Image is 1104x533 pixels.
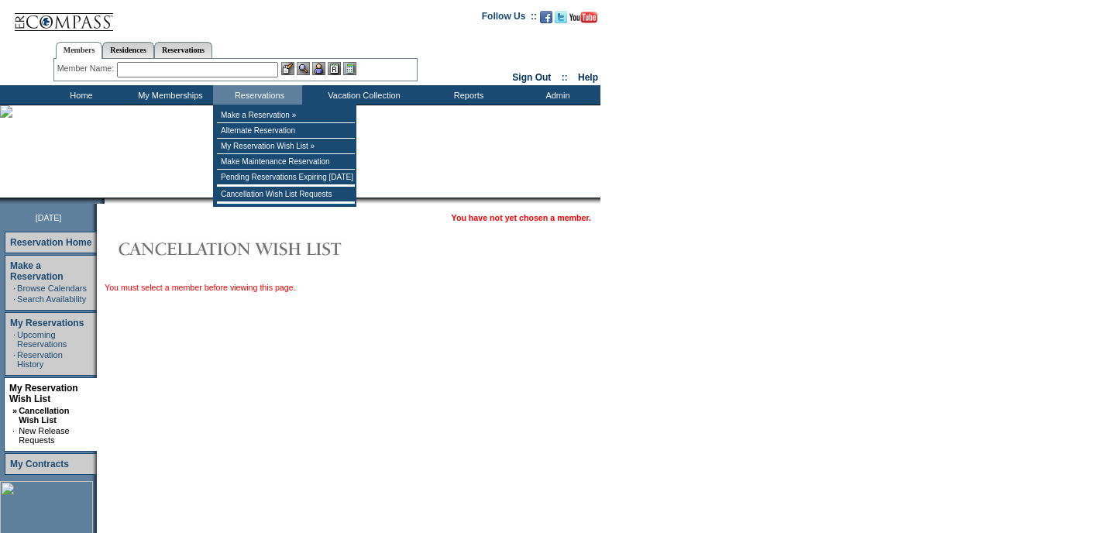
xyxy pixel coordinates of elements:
img: Follow us on Twitter [555,11,567,23]
span: You have not yet chosen a member. [452,213,591,222]
a: New Release Requests [19,426,69,445]
img: Impersonate [312,62,325,75]
td: Pending Reservations Expiring [DATE] [217,170,355,185]
a: Subscribe to our YouTube Channel [569,15,597,25]
a: Cancellation Wish List [19,406,69,425]
img: View [297,62,310,75]
img: Subscribe to our YouTube Channel [569,12,597,23]
td: Alternate Reservation [217,123,355,139]
td: My Reservation Wish List » [217,139,355,154]
img: blank.gif [105,198,106,204]
td: · [13,350,15,369]
img: b_edit.gif [281,62,294,75]
td: Vacation Collection [302,85,422,105]
td: · [13,330,15,349]
a: Search Availability [17,294,86,304]
span: [DATE] [36,213,62,222]
div: You must select a member before viewing this page. [105,283,597,292]
a: Reservations [154,42,212,58]
td: · [13,294,15,304]
img: Become our fan on Facebook [540,11,552,23]
a: Residences [102,42,154,58]
a: Follow us on Twitter [555,15,567,25]
a: Browse Calendars [17,284,87,293]
a: Help [578,72,598,83]
a: My Reservations [10,318,84,328]
img: Reservations [328,62,341,75]
td: Cancellation Wish List Requests [217,187,355,202]
a: Members [56,42,103,59]
td: Reservations [213,85,302,105]
td: My Memberships [124,85,213,105]
a: Sign Out [512,72,551,83]
a: Make a Reservation [10,260,64,282]
a: Reservation Home [10,237,91,248]
td: Home [35,85,124,105]
td: Make a Reservation » [217,108,355,123]
td: · [13,284,15,293]
a: Upcoming Reservations [17,330,67,349]
td: · [12,426,17,445]
b: » [12,406,17,415]
td: Make Maintenance Reservation [217,154,355,170]
a: My Contracts [10,459,69,469]
img: b_calculator.gif [343,62,356,75]
img: promoShadowLeftCorner.gif [99,198,105,204]
td: Follow Us :: [482,9,537,28]
td: Reports [422,85,511,105]
a: Become our fan on Facebook [540,15,552,25]
a: My Reservation Wish List [9,383,78,404]
a: Reservation History [17,350,63,369]
td: Admin [511,85,600,105]
img: Cancellation Wish List [105,233,414,264]
div: Member Name: [57,62,117,75]
span: :: [562,72,568,83]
